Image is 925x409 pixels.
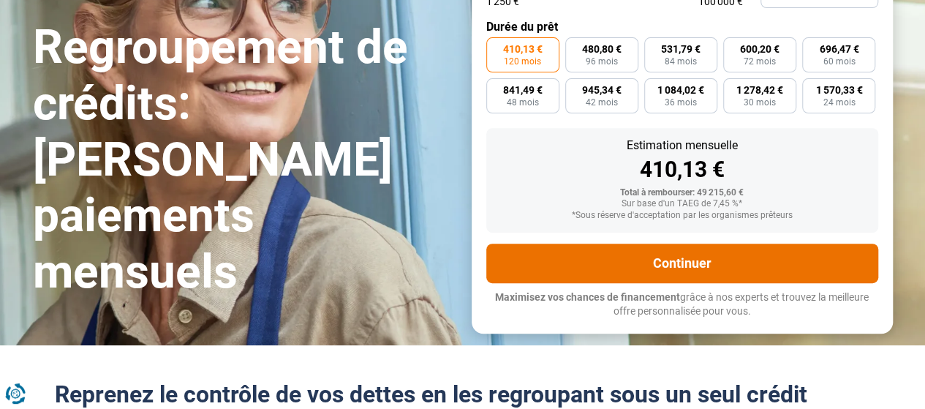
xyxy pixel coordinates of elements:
[498,211,867,221] div: *Sous réserve d'acceptation par les organismes prêteurs
[661,44,701,54] span: 531,79 €
[823,57,855,66] span: 60 mois
[498,199,867,209] div: Sur base d'un TAEG de 7,45 %*
[815,85,862,95] span: 1 570,33 €
[486,20,878,34] label: Durée du prêt
[495,291,680,303] span: Maximisez vos chances de financement
[486,290,878,319] p: grâce à nos experts et trouvez la meilleure offre personnalisée pour vous.
[736,85,783,95] span: 1 278,42 €
[498,140,867,151] div: Estimation mensuelle
[657,85,704,95] span: 1 084,02 €
[55,380,871,408] h2: Reprenez le contrôle de vos dettes en les regroupant sous un seul crédit
[498,159,867,181] div: 410,13 €
[665,57,697,66] span: 84 mois
[503,44,543,54] span: 410,13 €
[586,98,618,107] span: 42 mois
[744,98,776,107] span: 30 mois
[740,44,779,54] span: 600,20 €
[586,57,618,66] span: 96 mois
[33,20,454,301] h1: Regroupement de crédits: [PERSON_NAME] paiements mensuels
[503,85,543,95] span: 841,49 €
[582,44,622,54] span: 480,80 €
[486,244,878,283] button: Continuer
[582,85,622,95] span: 945,34 €
[504,57,541,66] span: 120 mois
[498,188,867,198] div: Total à rembourser: 49 215,60 €
[507,98,539,107] span: 48 mois
[823,98,855,107] span: 24 mois
[819,44,858,54] span: 696,47 €
[744,57,776,66] span: 72 mois
[665,98,697,107] span: 36 mois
